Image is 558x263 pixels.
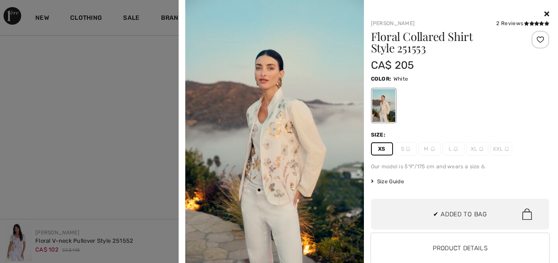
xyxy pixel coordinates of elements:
div: 2 Reviews [496,19,549,27]
div: White [372,89,395,122]
span: Size Guide [371,178,404,185]
span: L [442,142,464,156]
a: [PERSON_NAME] [371,20,415,26]
span: M [419,142,441,156]
img: ring-m.svg [406,147,410,151]
span: XXL [490,142,512,156]
span: 1 new [19,6,42,14]
img: ring-m.svg [505,147,509,151]
span: CA$ 205 [371,59,414,71]
div: Our model is 5'9"/175 cm and wears a size 6. [371,163,550,170]
div: Size: [371,131,388,139]
span: S [395,142,417,156]
span: ✔ Added to Bag [433,210,487,219]
h1: Floral Collared Shirt Style 251553 [371,31,520,54]
img: ring-m.svg [453,147,458,151]
img: ring-m.svg [479,147,483,151]
span: XS [371,142,393,156]
img: Bag.svg [522,208,532,220]
button: ✔ Added to Bag [371,199,550,230]
span: White [393,76,408,82]
img: ring-m.svg [431,147,435,151]
span: Color: [371,76,392,82]
span: XL [466,142,488,156]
